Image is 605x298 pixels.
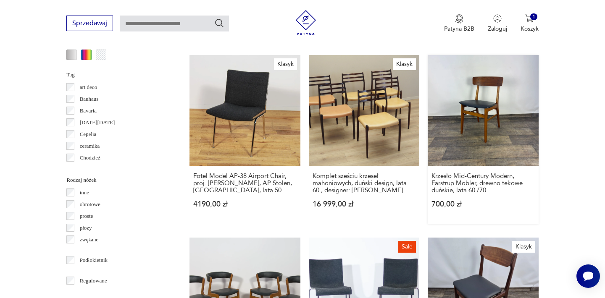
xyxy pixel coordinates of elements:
[193,201,296,208] p: 4190,00 zł
[525,14,534,23] img: Ikona koszyka
[493,14,502,23] img: Ikonka użytkownika
[80,118,115,127] p: [DATE][DATE]
[309,55,419,224] a: KlasykKomplet sześciu krzeseł mahoniowych, duński design, lata 60., designer: Niels Otto MøllerKo...
[428,55,538,224] a: Krzesło Mid-Century Modern, Farstrup Mobler, drewno tekowe duńskie, lata 60./70.Krzesło Mid-Centu...
[80,83,97,92] p: art deco
[66,21,113,27] a: Sprzedawaj
[455,14,463,24] img: Ikona medalu
[66,175,169,185] p: Rodzaj nóżek
[444,25,474,33] p: Patyna B2B
[521,14,539,33] button: 1Koszyk
[293,10,318,35] img: Patyna - sklep z meblami i dekoracjami vintage
[444,14,474,33] button: Patyna B2B
[313,201,416,208] p: 16 999,00 zł
[313,173,416,194] h3: Komplet sześciu krzeseł mahoniowych, duński design, lata 60., designer: [PERSON_NAME]
[80,153,100,162] p: Chodzież
[80,188,89,197] p: inne
[80,106,97,115] p: Bavaria
[530,13,537,21] div: 1
[80,223,92,233] p: płozy
[80,130,97,139] p: Cepelia
[444,14,474,33] a: Ikona medaluPatyna B2B
[80,276,107,285] p: Regulowane
[488,25,507,33] p: Zaloguj
[80,235,99,244] p: zwężane
[521,25,539,33] p: Koszyk
[80,256,108,265] p: Podłokietnik
[66,16,113,31] button: Sprzedawaj
[80,141,100,151] p: ceramika
[80,200,100,209] p: obrotowe
[214,18,224,28] button: Szukaj
[193,173,296,194] h3: Fotel Model AP-38 Airport Chair, proj. [PERSON_NAME], AP Stolen, [GEOGRAPHIC_DATA], lata 50.
[66,70,169,79] p: Tag
[189,55,300,224] a: KlasykFotel Model AP-38 Airport Chair, proj. Hans J. Wegner, AP Stolen, Dania, lata 50.Fotel Mode...
[80,165,100,174] p: Ćmielów
[431,201,534,208] p: 700,00 zł
[576,264,600,288] iframe: Smartsupp widget button
[80,94,99,104] p: Bauhaus
[488,14,507,33] button: Zaloguj
[80,212,93,221] p: proste
[431,173,534,194] h3: Krzesło Mid-Century Modern, Farstrup Mobler, drewno tekowe duńskie, lata 60./70.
